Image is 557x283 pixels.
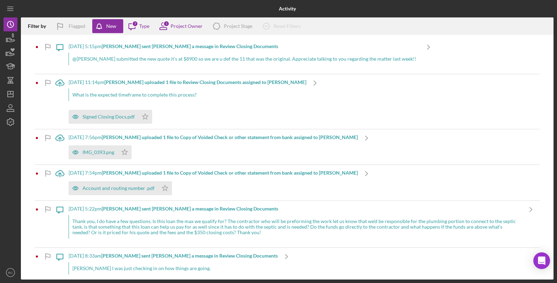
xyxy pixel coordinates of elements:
[224,23,252,29] div: Project Stage
[69,89,306,101] div: What is the expected timeframe to complete this process?
[83,185,155,191] div: Account and routing number .pdf
[69,19,85,33] div: Flagged
[69,262,278,275] div: [PERSON_NAME] I was just checking in on how things are going.
[69,206,522,212] div: [DATE] 5:22pm
[102,134,358,140] b: [PERSON_NAME] uploaded 1 file to Copy of Voided Check or other statement from bank assigned to [P...
[69,44,420,49] div: [DATE] 5:15pm
[258,19,307,33] button: Reset Filters
[92,19,123,33] button: New
[69,181,172,195] button: Account and routing number .pdf
[102,170,358,176] b: [PERSON_NAME] uploaded 1 file to Copy of Voided Check or other statement from bank assigned to [P...
[139,23,149,29] div: Type
[69,170,358,176] div: [DATE] 7:54pm
[101,253,278,259] b: [PERSON_NAME] sent [PERSON_NAME] a message in Review Closing Documents
[69,253,278,259] div: [DATE] 8:33am
[3,266,17,280] button: RC
[106,19,116,33] div: New
[279,6,296,12] b: Activity
[274,19,300,33] div: Reset Filters
[69,145,132,159] button: IMG_0393.png
[102,43,278,49] b: [PERSON_NAME] sent [PERSON_NAME] a message in Review Closing Documents
[51,201,540,247] a: [DATE] 5:22pm[PERSON_NAME] sent [PERSON_NAME] a message in Review Closing DocumentsThank you, I d...
[132,21,138,27] div: 7
[69,53,420,65] div: @[PERSON_NAME] submitted the new quote it’s at $8900 so we are u def the 11 that was the original...
[83,150,114,155] div: IMG_0393.png
[28,23,51,29] div: Filter by
[51,74,324,129] a: [DATE] 11:14pm[PERSON_NAME] uploaded 1 file to Review Closing Documents assigned to [PERSON_NAME]...
[69,79,306,85] div: [DATE] 11:14pm
[69,110,152,124] button: Signed Closing Docs.pdf
[163,21,170,27] div: 1
[83,114,135,120] div: Signed Closing Docs.pdf
[51,38,437,74] a: [DATE] 5:15pm[PERSON_NAME] sent [PERSON_NAME] a message in Review Closing Documents@[PERSON_NAME]...
[51,19,92,33] button: Flagged
[51,165,375,200] a: [DATE] 7:54pm[PERSON_NAME] uploaded 1 file to Copy of Voided Check or other statement from bank a...
[69,135,358,140] div: [DATE] 7:56pm
[104,79,306,85] b: [PERSON_NAME] uploaded 1 file to Review Closing Documents assigned to [PERSON_NAME]
[51,129,375,165] a: [DATE] 7:56pm[PERSON_NAME] uploaded 1 file to Copy of Voided Check or other statement from bank a...
[171,23,203,29] div: Project Owner
[102,206,278,212] b: [PERSON_NAME] sent [PERSON_NAME] a message in Review Closing Documents
[69,215,522,239] div: Thank you, I do have a few questions. Is this loan the max we qualify for? The contractor who wil...
[8,271,13,275] text: RC
[533,252,550,269] div: Open Intercom Messenger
